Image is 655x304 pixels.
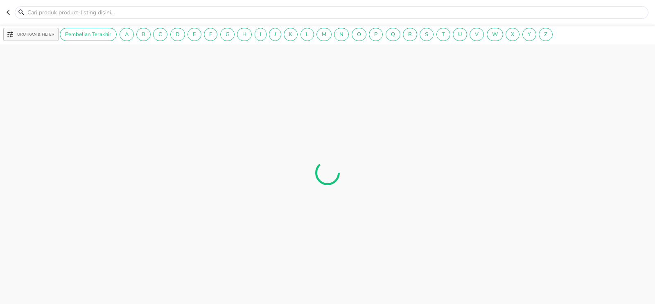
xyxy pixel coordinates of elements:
[386,31,400,38] span: Q
[120,31,133,38] span: A
[171,31,185,38] span: D
[255,28,267,41] div: I
[470,31,483,38] span: V
[487,28,503,41] div: W
[334,31,348,38] span: N
[60,28,117,41] div: Pembelian Terakhir
[153,28,167,41] div: C
[188,31,201,38] span: E
[204,31,217,38] span: F
[352,31,366,38] span: O
[284,28,298,41] div: K
[420,28,434,41] div: S
[221,31,234,38] span: G
[487,31,503,38] span: W
[437,31,450,38] span: T
[284,31,297,38] span: K
[17,32,54,38] p: Urutkan & Filter
[255,31,266,38] span: I
[300,28,314,41] div: L
[453,28,467,41] div: U
[269,31,281,38] span: J
[403,28,417,41] div: R
[120,28,134,41] div: A
[403,31,417,38] span: R
[316,28,332,41] div: M
[506,28,519,41] div: X
[453,31,467,38] span: U
[187,28,201,41] div: E
[170,28,185,41] div: D
[369,28,383,41] div: P
[154,31,167,38] span: C
[386,28,400,41] div: Q
[539,31,552,38] span: Z
[317,31,331,38] span: M
[3,28,59,41] button: Urutkan & Filter
[436,28,450,41] div: T
[136,28,151,41] div: B
[369,31,382,38] span: P
[334,28,349,41] div: N
[269,28,281,41] div: J
[137,31,150,38] span: B
[420,31,433,38] span: S
[301,31,314,38] span: L
[237,31,251,38] span: H
[352,28,366,41] div: O
[523,31,536,38] span: Y
[470,28,484,41] div: V
[237,28,252,41] div: H
[506,31,519,38] span: X
[60,31,116,38] span: Pembelian Terakhir
[522,28,536,41] div: Y
[220,28,235,41] div: G
[27,8,646,17] input: Cari produk product-listing disini…
[204,28,217,41] div: F
[539,28,553,41] div: Z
